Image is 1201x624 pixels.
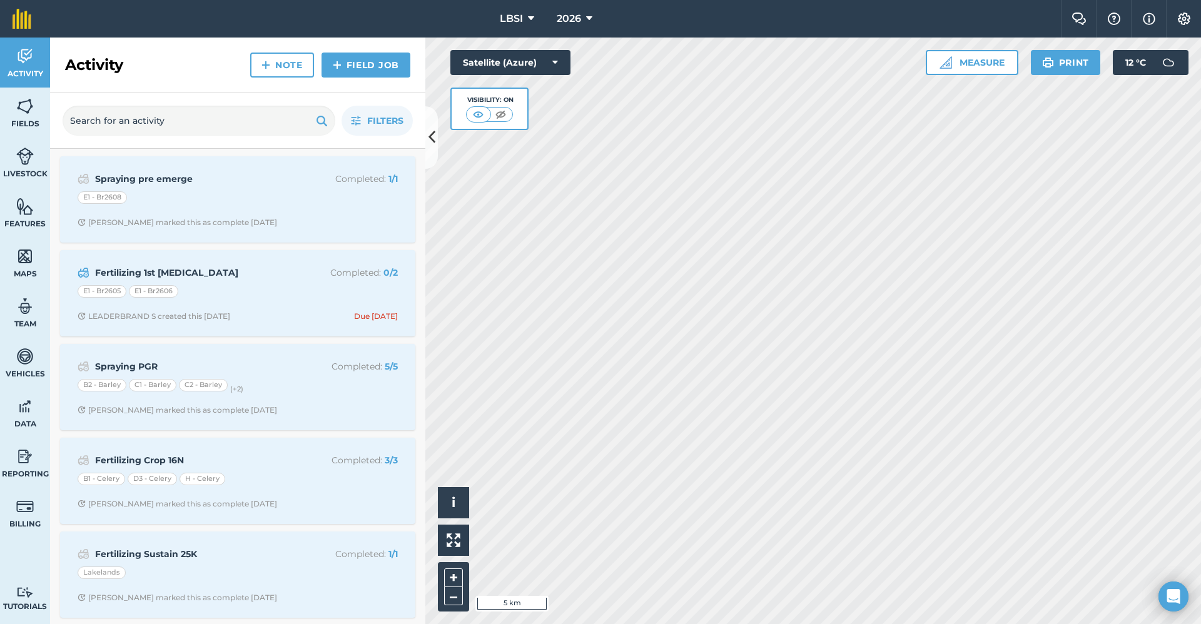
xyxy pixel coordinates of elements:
a: Fertilizing Crop 16NCompleted: 3/3B1 - CeleryD3 - CeleryH - CeleryClock with arrow pointing clock... [68,445,408,516]
button: Print [1031,50,1101,75]
div: Due [DATE] [354,311,398,321]
a: Spraying PGRCompleted: 5/5B2 - BarleyC1 - BarleyC2 - Barley(+2)Clock with arrow pointing clockwis... [68,351,408,423]
span: Filters [367,114,403,128]
span: LBSI [500,11,523,26]
strong: Fertilizing 1st [MEDICAL_DATA] [95,266,293,279]
div: [PERSON_NAME] marked this as complete [DATE] [78,218,277,228]
img: svg+xml;base64,PD94bWwgdmVyc2lvbj0iMS4wIiBlbmNvZGluZz0idXRmLTgiPz4KPCEtLSBHZW5lcmF0b3I6IEFkb2JlIE... [16,297,34,316]
img: svg+xml;base64,PD94bWwgdmVyc2lvbj0iMS4wIiBlbmNvZGluZz0idXRmLTgiPz4KPCEtLSBHZW5lcmF0b3I6IEFkb2JlIE... [16,147,34,166]
strong: 3 / 3 [385,455,398,466]
div: C2 - Barley [179,379,228,391]
button: Filters [342,106,413,136]
img: svg+xml;base64,PD94bWwgdmVyc2lvbj0iMS4wIiBlbmNvZGluZz0idXRmLTgiPz4KPCEtLSBHZW5lcmF0b3I6IEFkb2JlIE... [78,546,89,561]
div: B1 - Celery [78,473,125,485]
a: Spraying pre emergeCompleted: 1/1E1 - Br2608Clock with arrow pointing clockwise[PERSON_NAME] mark... [68,164,408,235]
strong: Spraying PGR [95,360,293,373]
img: svg+xml;base64,PHN2ZyB4bWxucz0iaHR0cDovL3d3dy53My5vcmcvMjAwMC9zdmciIHdpZHRoPSI1MCIgaGVpZ2h0PSI0MC... [493,108,509,121]
div: Lakelands [78,566,126,579]
div: H - Celery [180,473,225,485]
button: Satellite (Azure) [450,50,570,75]
div: E1 - Br2606 [129,285,178,298]
a: Fertilizing Sustain 25KCompleted: 1/1LakelandsClock with arrow pointing clockwise[PERSON_NAME] ma... [68,539,408,610]
img: svg+xml;base64,PD94bWwgdmVyc2lvbj0iMS4wIiBlbmNvZGluZz0idXRmLTgiPz4KPCEtLSBHZW5lcmF0b3I6IEFkb2JlIE... [16,497,34,516]
div: [PERSON_NAME] marked this as complete [DATE] [78,405,277,415]
img: svg+xml;base64,PD94bWwgdmVyc2lvbj0iMS4wIiBlbmNvZGluZz0idXRmLTgiPz4KPCEtLSBHZW5lcmF0b3I6IEFkb2JlIE... [16,447,34,466]
img: Ruler icon [940,56,952,69]
img: svg+xml;base64,PD94bWwgdmVyc2lvbj0iMS4wIiBlbmNvZGluZz0idXRmLTgiPz4KPCEtLSBHZW5lcmF0b3I6IEFkb2JlIE... [78,171,89,186]
div: C1 - Barley [129,379,176,391]
small: (+ 2 ) [230,385,243,393]
a: Field Job [322,53,410,78]
img: Clock with arrow pointing clockwise [78,500,86,508]
a: Fertilizing 1st [MEDICAL_DATA]Completed: 0/2E1 - Br2605E1 - Br2606Clock with arrow pointing clock... [68,258,408,329]
img: svg+xml;base64,PHN2ZyB4bWxucz0iaHR0cDovL3d3dy53My5vcmcvMjAwMC9zdmciIHdpZHRoPSIxOSIgaGVpZ2h0PSIyNC... [1042,55,1054,70]
p: Completed : [298,360,398,373]
img: svg+xml;base64,PD94bWwgdmVyc2lvbj0iMS4wIiBlbmNvZGluZz0idXRmLTgiPz4KPCEtLSBHZW5lcmF0b3I6IEFkb2JlIE... [16,586,34,598]
strong: Fertilizing Sustain 25K [95,547,293,561]
img: svg+xml;base64,PD94bWwgdmVyc2lvbj0iMS4wIiBlbmNvZGluZz0idXRmLTgiPz4KPCEtLSBHZW5lcmF0b3I6IEFkb2JlIE... [16,397,34,416]
strong: 1 / 1 [388,173,398,184]
span: i [452,495,455,510]
img: A question mark icon [1107,13,1122,25]
img: Four arrows, one pointing top left, one top right, one bottom right and the last bottom left [447,533,460,547]
h2: Activity [65,55,123,75]
div: [PERSON_NAME] marked this as complete [DATE] [78,499,277,509]
div: E1 - Br2608 [78,191,127,204]
img: svg+xml;base64,PHN2ZyB4bWxucz0iaHR0cDovL3d3dy53My5vcmcvMjAwMC9zdmciIHdpZHRoPSI1NiIgaGVpZ2h0PSI2MC... [16,247,34,266]
div: E1 - Br2605 [78,285,126,298]
img: Clock with arrow pointing clockwise [78,312,86,320]
strong: Fertilizing Crop 16N [95,453,293,467]
img: A cog icon [1177,13,1192,25]
a: Note [250,53,314,78]
img: Two speech bubbles overlapping with the left bubble in the forefront [1072,13,1087,25]
img: svg+xml;base64,PHN2ZyB4bWxucz0iaHR0cDovL3d3dy53My5vcmcvMjAwMC9zdmciIHdpZHRoPSI1MCIgaGVpZ2h0PSI0MC... [470,108,486,121]
img: svg+xml;base64,PD94bWwgdmVyc2lvbj0iMS4wIiBlbmNvZGluZz0idXRmLTgiPz4KPCEtLSBHZW5lcmF0b3I6IEFkb2JlIE... [78,453,89,468]
img: svg+xml;base64,PD94bWwgdmVyc2lvbj0iMS4wIiBlbmNvZGluZz0idXRmLTgiPz4KPCEtLSBHZW5lcmF0b3I6IEFkb2JlIE... [78,359,89,374]
div: D3 - Celery [128,473,177,485]
span: 12 ° C [1125,50,1146,75]
img: svg+xml;base64,PHN2ZyB4bWxucz0iaHR0cDovL3d3dy53My5vcmcvMjAwMC9zdmciIHdpZHRoPSI1NiIgaGVpZ2h0PSI2MC... [16,97,34,116]
strong: 5 / 5 [385,361,398,372]
img: svg+xml;base64,PHN2ZyB4bWxucz0iaHR0cDovL3d3dy53My5vcmcvMjAwMC9zdmciIHdpZHRoPSIxOSIgaGVpZ2h0PSIyNC... [316,113,328,128]
img: svg+xml;base64,PHN2ZyB4bWxucz0iaHR0cDovL3d3dy53My5vcmcvMjAwMC9zdmciIHdpZHRoPSIxNCIgaGVpZ2h0PSIyNC... [333,58,342,73]
img: svg+xml;base64,PD94bWwgdmVyc2lvbj0iMS4wIiBlbmNvZGluZz0idXRmLTgiPz4KPCEtLSBHZW5lcmF0b3I6IEFkb2JlIE... [1156,50,1181,75]
img: svg+xml;base64,PD94bWwgdmVyc2lvbj0iMS4wIiBlbmNvZGluZz0idXRmLTgiPz4KPCEtLSBHZW5lcmF0b3I6IEFkb2JlIE... [16,47,34,66]
p: Completed : [298,547,398,561]
img: Clock with arrow pointing clockwise [78,406,86,414]
img: fieldmargin Logo [13,9,31,29]
button: i [438,487,469,518]
img: svg+xml;base64,PHN2ZyB4bWxucz0iaHR0cDovL3d3dy53My5vcmcvMjAwMC9zdmciIHdpZHRoPSIxNyIgaGVpZ2h0PSIxNy... [1143,11,1155,26]
button: – [444,587,463,605]
strong: 0 / 2 [383,267,398,278]
div: Open Intercom Messenger [1158,581,1188,611]
div: LEADERBRAND S created this [DATE] [78,311,230,321]
p: Completed : [298,172,398,186]
button: Measure [926,50,1018,75]
input: Search for an activity [63,106,335,136]
strong: 1 / 1 [388,548,398,560]
img: svg+xml;base64,PHN2ZyB4bWxucz0iaHR0cDovL3d3dy53My5vcmcvMjAwMC9zdmciIHdpZHRoPSI1NiIgaGVpZ2h0PSI2MC... [16,197,34,216]
span: 2026 [557,11,581,26]
img: svg+xml;base64,PD94bWwgdmVyc2lvbj0iMS4wIiBlbmNvZGluZz0idXRmLTgiPz4KPCEtLSBHZW5lcmF0b3I6IEFkb2JlIE... [78,265,89,280]
strong: Spraying pre emerge [95,172,293,186]
p: Completed : [298,266,398,279]
img: Clock with arrow pointing clockwise [78,593,86,601]
p: Completed : [298,453,398,467]
img: svg+xml;base64,PHN2ZyB4bWxucz0iaHR0cDovL3d3dy53My5vcmcvMjAwMC9zdmciIHdpZHRoPSIxNCIgaGVpZ2h0PSIyNC... [261,58,270,73]
button: + [444,568,463,587]
img: svg+xml;base64,PD94bWwgdmVyc2lvbj0iMS4wIiBlbmNvZGluZz0idXRmLTgiPz4KPCEtLSBHZW5lcmF0b3I6IEFkb2JlIE... [16,347,34,366]
div: [PERSON_NAME] marked this as complete [DATE] [78,593,277,603]
div: B2 - Barley [78,379,126,391]
div: Visibility: On [466,95,514,105]
img: Clock with arrow pointing clockwise [78,218,86,226]
button: 12 °C [1113,50,1188,75]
